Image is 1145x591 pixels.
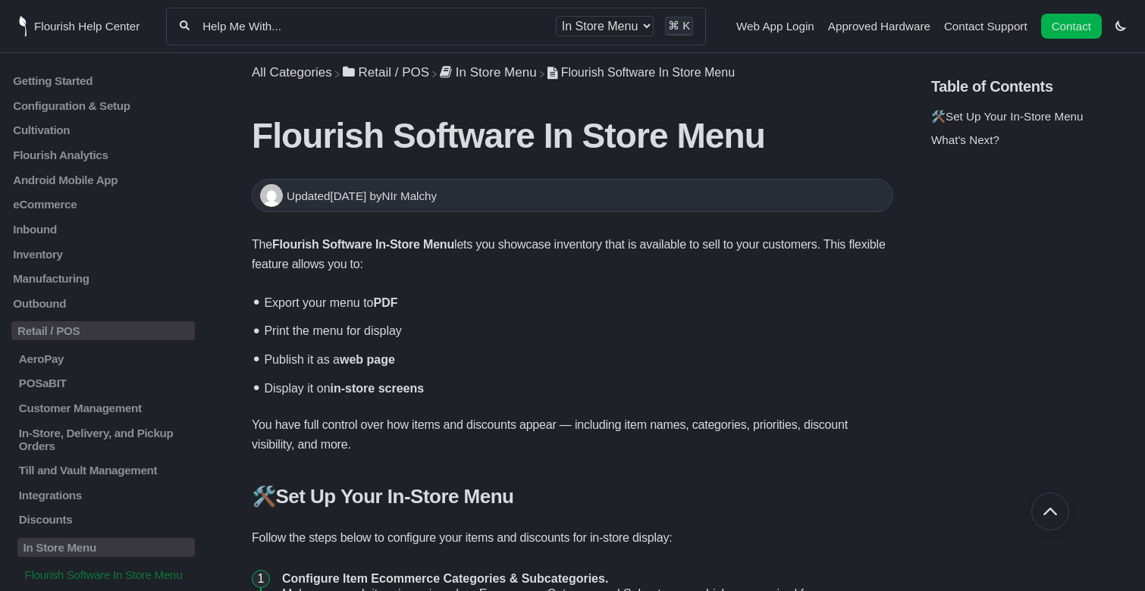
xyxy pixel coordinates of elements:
h5: Table of Contents [931,78,1134,95]
a: 🛠️Set Up Your In-Store Menu [931,110,1084,123]
span: All Categories [252,65,332,80]
li: Contact desktop [1037,16,1106,37]
a: Switch dark mode setting [1115,19,1126,32]
img: NIr Malchy [260,184,283,207]
span: ​In Store Menu [456,65,537,80]
a: Flourish Help Center [19,16,140,36]
a: Android Mobile App [11,173,195,186]
p: Follow the steps below to configure your items and discounts for in-store display: [252,528,893,548]
span: by [369,189,437,202]
h3: 🛠️Set Up Your In-Store Menu [252,485,893,508]
a: Retail / POS [11,321,195,340]
p: Discounts [17,513,195,526]
p: Flourish Software In Store Menu [23,568,195,581]
a: Contact [1041,14,1102,39]
li: Print the menu for display [259,315,893,344]
p: AeroPay [17,352,195,364]
a: Getting Started [11,74,195,87]
kbd: K [682,19,690,32]
a: Inventory [11,247,195,260]
p: Till and Vault Management [17,464,195,477]
strong: web page [340,353,395,366]
a: Customer Management [11,402,195,414]
a: Outbound [11,297,195,310]
p: POSaBIT [17,377,195,389]
a: eCommerce [11,198,195,211]
kbd: ⌘ [668,19,679,32]
strong: Flourish Software In-Store Menu [272,238,454,251]
p: You have full control over how items and discounts appear — including item names, categories, pri... [252,415,893,455]
a: Till and Vault Management [11,464,195,477]
img: Flourish Help Center Logo [19,16,27,36]
p: The lets you showcase inventory that is available to sell to your customers. This flexible featur... [252,235,893,274]
li: Publish it as a [259,343,893,372]
span: NIr Malchy [382,189,438,202]
a: Configuration & Setup [11,99,195,112]
span: Updated [287,189,369,202]
a: What's Next? [931,133,999,146]
a: Web App Login navigation item [736,20,814,33]
a: In Store Menu [440,65,537,80]
a: POSaBIT [11,377,195,389]
p: Integrations [17,489,195,502]
a: Cultivation [11,124,195,136]
strong: in-store screens [331,382,425,395]
time: [DATE] [330,189,366,202]
h1: Flourish Software In Store Menu [252,115,893,156]
span: Flourish Software In Store Menu [561,66,735,79]
p: In Store Menu [17,538,195,557]
a: Manufacturing [11,272,195,285]
li: Display it on [259,372,893,401]
span: Flourish Help Center [34,20,140,33]
a: Flourish Software In Store Menu [11,568,195,581]
p: In-Store, Delivery, and Pickup Orders [17,426,195,452]
a: In-Store, Delivery, and Pickup Orders [11,426,195,452]
button: Go back to top of document [1031,492,1069,530]
input: Help Me With... [201,19,544,33]
a: Breadcrumb link to All Categories [252,65,332,80]
a: Retail / POS [343,65,429,80]
li: Export your menu to [259,286,893,315]
strong: PDF [373,296,397,309]
a: Discounts [11,513,195,526]
strong: Configure Item Ecommerce Categories & Subcategories. [282,572,608,585]
p: Customer Management [17,402,195,414]
a: Inbound [11,223,195,236]
a: Integrations [11,489,195,502]
a: Contact Support navigation item [944,20,1027,33]
a: AeroPay [11,352,195,364]
a: Flourish Analytics [11,149,195,161]
span: ​Retail / POS [359,65,430,80]
a: In Store Menu [11,538,195,557]
a: Approved Hardware navigation item [828,20,930,33]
